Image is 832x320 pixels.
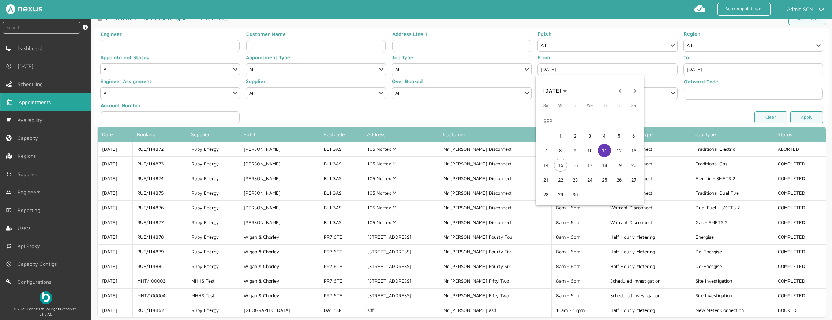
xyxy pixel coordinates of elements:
[539,114,641,129] td: SEP
[539,158,553,172] button: Sep 14, 2025
[612,143,626,158] button: Sep 12, 2025
[553,172,568,187] button: Sep 22, 2025
[569,144,582,157] span: 9
[553,129,568,143] button: Sep 1, 2025
[539,143,553,158] button: Sep 7, 2025
[627,173,640,186] span: 27
[582,129,597,143] button: Sep 3, 2025
[626,143,641,158] button: Sep 13, 2025
[582,158,597,172] button: Sep 17, 2025
[612,129,626,142] span: 5
[569,159,582,172] span: 16
[554,173,567,186] span: 22
[568,172,582,187] button: Sep 23, 2025
[543,103,548,108] span: Su
[626,172,641,187] button: Sep 27, 2025
[539,172,553,187] button: Sep 21, 2025
[602,103,607,108] span: Th
[613,83,627,98] button: Previous month
[568,129,582,143] button: Sep 2, 2025
[543,88,562,94] span: [DATE]
[554,129,567,142] span: 1
[539,173,552,186] span: 21
[612,159,626,172] span: 19
[626,129,641,143] button: Sep 6, 2025
[553,187,568,202] button: Sep 29, 2025
[597,172,612,187] button: Sep 25, 2025
[583,159,596,172] span: 17
[598,129,611,142] span: 4
[582,172,597,187] button: Sep 24, 2025
[583,144,596,157] span: 10
[598,144,611,157] span: 11
[568,158,582,172] button: Sep 16, 2025
[597,158,612,172] button: Sep 18, 2025
[617,103,621,108] span: Fr
[558,103,563,108] span: Mo
[626,158,641,172] button: Sep 20, 2025
[553,143,568,158] button: Sep 8, 2025
[539,188,552,201] span: 28
[569,188,582,201] span: 30
[612,129,626,143] button: Sep 5, 2025
[568,187,582,202] button: Sep 30, 2025
[598,159,611,172] span: 18
[612,173,626,186] span: 26
[587,103,593,108] span: We
[627,83,642,98] button: Next month
[553,158,568,172] button: Sep 15, 2025
[597,129,612,143] button: Sep 4, 2025
[554,144,567,157] span: 8
[568,143,582,158] button: Sep 9, 2025
[631,103,636,108] span: Sa
[540,84,570,97] button: Choose month and year
[627,144,640,157] span: 13
[597,143,612,158] button: Sep 11, 2025
[627,159,640,172] span: 20
[612,158,626,172] button: Sep 19, 2025
[569,129,582,142] span: 2
[539,159,552,172] span: 14
[583,173,596,186] span: 24
[627,129,640,142] span: 6
[573,103,577,108] span: Tu
[539,144,552,157] span: 7
[554,188,567,201] span: 29
[554,159,567,172] span: 15
[583,129,596,142] span: 3
[598,173,611,186] span: 25
[569,173,582,186] span: 23
[612,172,626,187] button: Sep 26, 2025
[539,187,553,202] button: Sep 28, 2025
[612,144,626,157] span: 12
[582,143,597,158] button: Sep 10, 2025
